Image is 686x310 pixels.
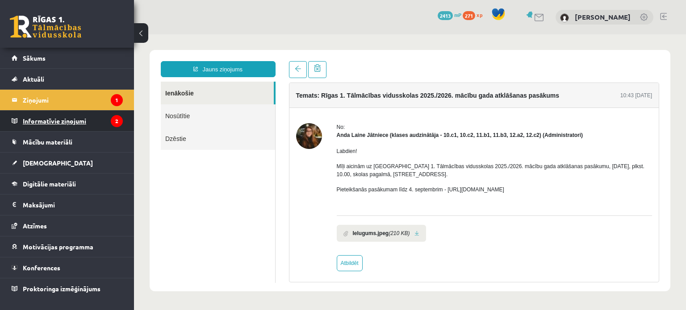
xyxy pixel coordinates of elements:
span: Aktuāli [23,75,44,83]
span: 2413 [438,11,453,20]
a: [PERSON_NAME] [575,12,631,21]
span: [DEMOGRAPHIC_DATA] [23,159,93,167]
a: Motivācijas programma [12,236,123,257]
span: mP [454,11,461,18]
a: Proktoringa izmēģinājums [12,278,123,299]
span: Atzīmes [23,222,47,230]
p: Pieteikšanās pasākumam līdz 4. septembrim - [URL][DOMAIN_NAME] [203,151,519,159]
a: Konferences [12,257,123,278]
a: Mācību materiāli [12,132,123,152]
a: Atbildēt [203,221,229,237]
a: Nosūtītie [27,70,141,93]
a: Jauns ziņojums [27,27,142,43]
div: 10:43 [DATE] [486,57,518,65]
legend: Maksājumi [23,194,123,215]
a: 2413 mP [438,11,461,18]
span: Proktoringa izmēģinājums [23,285,100,293]
img: Anda Laine Jātniece (klases audzinātāja - 10.c1, 10.c2, 11.b1, 11.b3, 12.a2, 12.c2) [162,89,188,115]
a: Aktuāli [12,69,123,89]
a: Ienākošie [27,47,140,70]
a: 271 xp [463,11,487,18]
a: Atzīmes [12,215,123,236]
i: 1 [111,94,123,106]
a: Sākums [12,48,123,68]
span: Motivācijas programma [23,243,93,251]
legend: Informatīvie ziņojumi [23,111,123,131]
div: No: [203,89,519,97]
p: Mīļi aicinām uz [GEOGRAPHIC_DATA] 1. Tālmācības vidusskolas 2025./2026. mācību gada atklāšanas pa... [203,128,519,144]
span: 271 [463,11,475,20]
a: Rīgas 1. Tālmācības vidusskola [10,16,81,38]
i: 2 [111,115,123,127]
a: Digitālie materiāli [12,174,123,194]
strong: Anda Laine Jātniece (klases audzinātāja - 10.c1, 10.c2, 11.b1, 11.b3, 12.a2, 12.c2) (Administratori) [203,98,449,104]
a: Maksājumi [12,194,123,215]
a: Dzēstie [27,93,141,116]
h4: Temats: Rīgas 1. Tālmācības vidusskolas 2025./2026. mācību gada atklāšanas pasākums [162,58,426,65]
span: Sākums [23,54,46,62]
a: [DEMOGRAPHIC_DATA] [12,153,123,173]
img: Gatis Pormalis [560,13,569,22]
i: (210 KB) [255,195,276,203]
a: Informatīvie ziņojumi2 [12,111,123,131]
span: xp [477,11,482,18]
p: Labdien! [203,113,519,121]
span: Mācību materiāli [23,138,72,146]
span: Digitālie materiāli [23,180,76,188]
legend: Ziņojumi [23,90,123,110]
span: Konferences [23,264,60,272]
a: Ziņojumi1 [12,90,123,110]
b: Ielugums.jpeg [219,195,255,203]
